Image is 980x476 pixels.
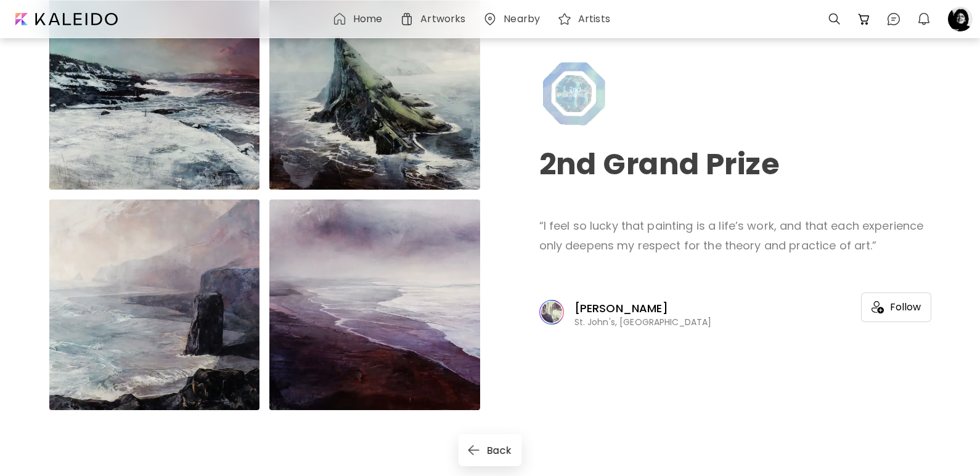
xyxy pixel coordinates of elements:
[459,442,522,456] a: back-arrowBack
[857,12,872,26] img: cart
[872,301,884,313] img: icon
[574,316,714,328] p: St. John's, [GEOGRAPHIC_DATA]
[886,12,901,26] img: chatIcon
[504,14,540,24] h6: Nearby
[471,444,512,457] span: Back
[539,216,931,256] h6: “ I feel so lucky that painting is a life’s work, and that each experience only deepens my respec...
[574,301,714,316] p: [PERSON_NAME]
[861,292,931,322] div: Follow
[557,12,615,26] a: Artists
[913,9,934,30] button: bellIcon
[483,12,545,26] a: Nearby
[890,301,921,313] span: Follow
[578,14,610,24] h6: Artists
[420,14,465,24] h6: Artworks
[539,142,780,187] p: 2nd Grand Prize
[353,14,382,24] h6: Home
[917,12,931,26] img: bellIcon
[468,445,480,455] img: back-arrow
[332,12,387,26] a: Home
[459,434,522,466] button: back-arrowBack
[399,12,470,26] a: Artworks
